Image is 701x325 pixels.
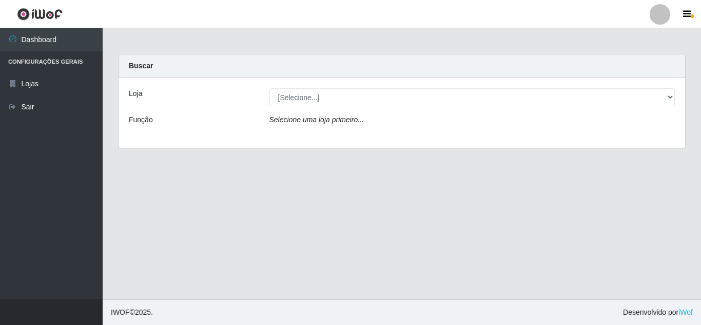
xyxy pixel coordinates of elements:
[111,307,153,318] span: © 2025 .
[129,62,153,70] strong: Buscar
[623,307,693,318] span: Desenvolvido por
[678,308,693,316] a: iWof
[129,88,142,99] label: Loja
[269,116,364,124] i: Selecione uma loja primeiro...
[17,8,63,21] img: CoreUI Logo
[111,308,130,316] span: IWOF
[129,114,153,125] label: Função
